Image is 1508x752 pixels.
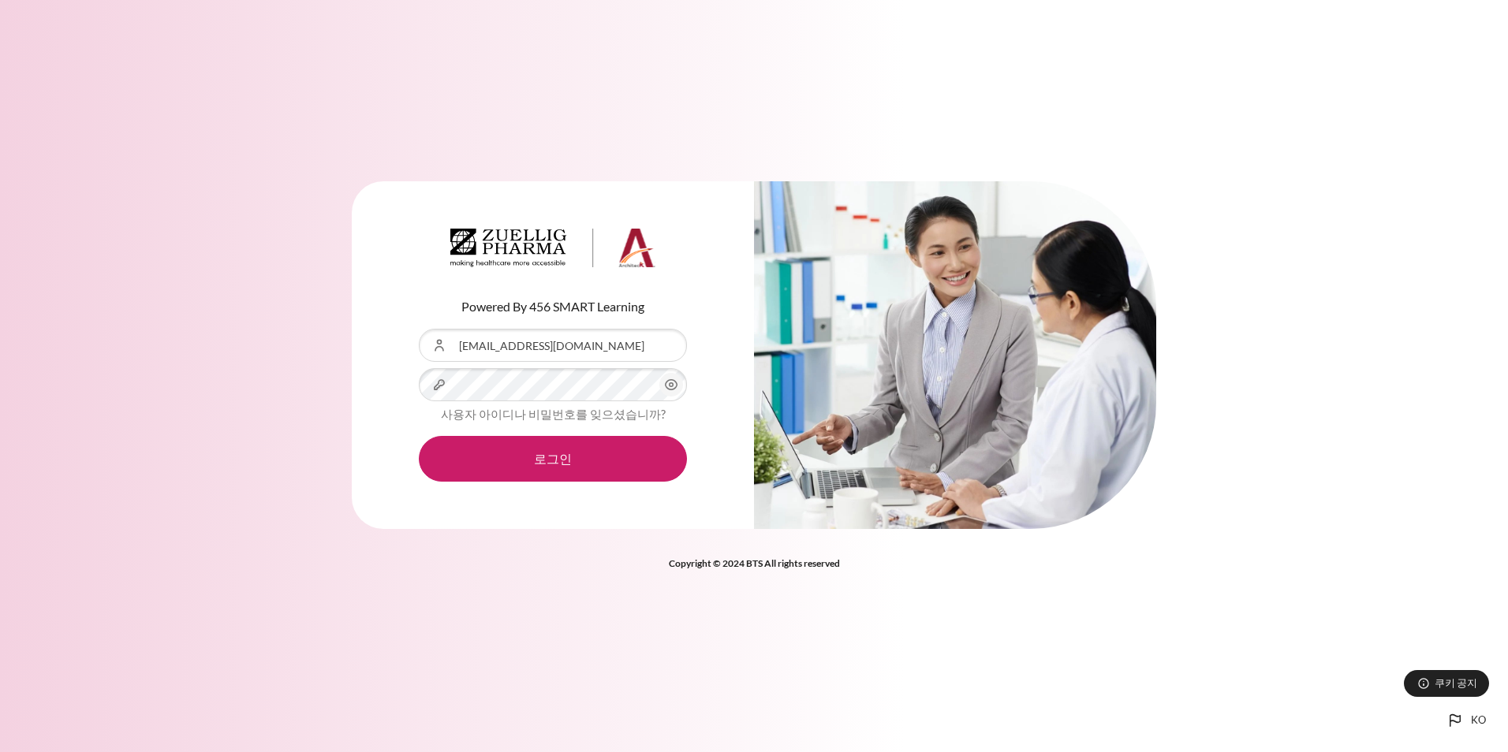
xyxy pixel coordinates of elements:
[1404,670,1489,697] button: 쿠키 공지
[419,329,687,362] input: 사용자 아이디
[419,436,687,482] button: 로그인
[669,557,840,569] strong: Copyright © 2024 BTS All rights reserved
[450,229,655,268] img: Architeck
[441,407,666,421] a: 사용자 아이디나 비밀번호를 잊으셨습니까?
[1435,676,1477,691] span: 쿠키 공지
[450,229,655,274] a: Architeck
[1439,705,1492,736] button: Languages
[1471,713,1486,728] span: ko
[419,297,687,316] p: Powered By 456 SMART Learning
